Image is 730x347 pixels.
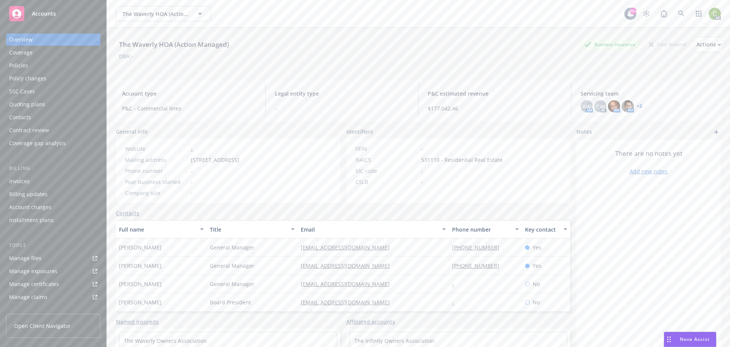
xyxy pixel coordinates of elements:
[191,145,193,152] a: -
[9,265,57,277] div: Manage exposures
[122,104,256,112] span: P&C - Commercial lines
[9,291,48,303] div: Manage claims
[125,145,188,153] div: Website
[6,241,100,249] div: Tools
[533,243,541,251] span: Yes
[275,104,409,112] span: -
[645,40,690,49] div: Total Rewards
[581,90,715,98] span: Servicing team
[191,178,193,186] span: -
[6,304,100,316] a: Manage BORs
[656,6,671,21] a: Report a Bug
[691,6,706,21] a: Switch app
[9,98,45,110] div: Quoting plans
[119,298,162,306] span: [PERSON_NAME]
[449,220,522,238] button: Phone number
[122,90,256,98] span: Account type
[630,167,668,175] a: Add new notes
[9,201,51,213] div: Account charges
[125,167,188,175] div: Phone number
[421,145,423,153] span: -
[298,220,449,238] button: Email
[119,262,162,270] span: [PERSON_NAME]
[346,318,395,326] a: Affiliated accounts
[9,214,54,226] div: Installment plans
[608,100,620,112] img: photo
[14,322,71,330] span: Open Client Navigator
[6,124,100,136] a: Contract review
[712,128,721,137] a: add
[6,265,100,277] a: Manage exposures
[615,149,682,158] span: There are no notes yet
[355,145,418,153] div: FEIN
[191,167,193,175] span: -
[522,220,570,238] button: Key contact
[125,156,188,164] div: Mailing address
[119,280,162,288] span: [PERSON_NAME]
[6,165,100,172] div: Billing
[664,332,674,347] div: Drag to move
[9,252,41,264] div: Manage files
[32,11,56,17] span: Accounts
[452,280,460,288] a: -
[116,209,139,217] a: Contacts
[210,280,254,288] span: General Manager
[116,40,232,50] div: The Waverly HOA (Action Managed)
[709,8,721,20] img: photo
[452,262,505,269] a: [PHONE_NUMBER]
[452,225,510,233] div: Phone number
[680,336,710,342] span: Nova Assist
[275,90,409,98] span: Legal entity type
[6,46,100,59] a: Coverage
[119,243,162,251] span: [PERSON_NAME]
[622,100,634,112] img: photo
[210,243,254,251] span: General Manager
[6,3,100,24] a: Accounts
[6,252,100,264] a: Manage files
[125,178,188,186] div: Year business started
[9,85,35,98] div: SSC Cases
[533,262,541,270] span: Yes
[191,189,193,197] span: -
[639,6,654,21] a: Stop snowing
[6,214,100,226] a: Installment plans
[116,220,207,238] button: Full name
[9,46,33,59] div: Coverage
[525,225,559,233] div: Key contact
[6,59,100,72] a: Policies
[6,201,100,213] a: Account charges
[697,37,721,52] button: Actions
[9,188,48,200] div: Billing updates
[9,72,46,85] div: Policy changes
[452,299,460,306] a: -
[207,220,298,238] button: Title
[122,10,188,18] span: The Waverly HOA (Action Managed)
[116,128,148,136] span: General info
[116,318,159,326] a: Named insureds
[428,90,562,98] span: P&C estimated revenue
[119,225,195,233] div: Full name
[355,178,418,186] div: CSLB
[421,156,503,164] span: 531110 - Residential Real Estate
[301,262,396,269] a: [EMAIL_ADDRESS][DOMAIN_NAME]
[210,262,254,270] span: General Manager
[6,188,100,200] a: Billing updates
[9,137,66,149] div: Coverage gap analysis
[191,156,239,164] span: [STREET_ADDRESS]
[674,6,689,21] a: Search
[210,298,251,306] span: Board President
[355,156,418,164] div: NAICS
[421,178,423,186] span: -
[582,102,591,110] span: AW
[6,291,100,303] a: Manage claims
[630,8,636,14] div: 99+
[119,52,133,60] div: DBA: -
[6,175,100,187] a: Invoices
[428,104,562,112] span: $177,042.46
[301,225,438,233] div: Email
[9,278,59,290] div: Manage certificates
[6,85,100,98] a: SSC Cases
[354,337,435,344] a: The Infinity Owners Association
